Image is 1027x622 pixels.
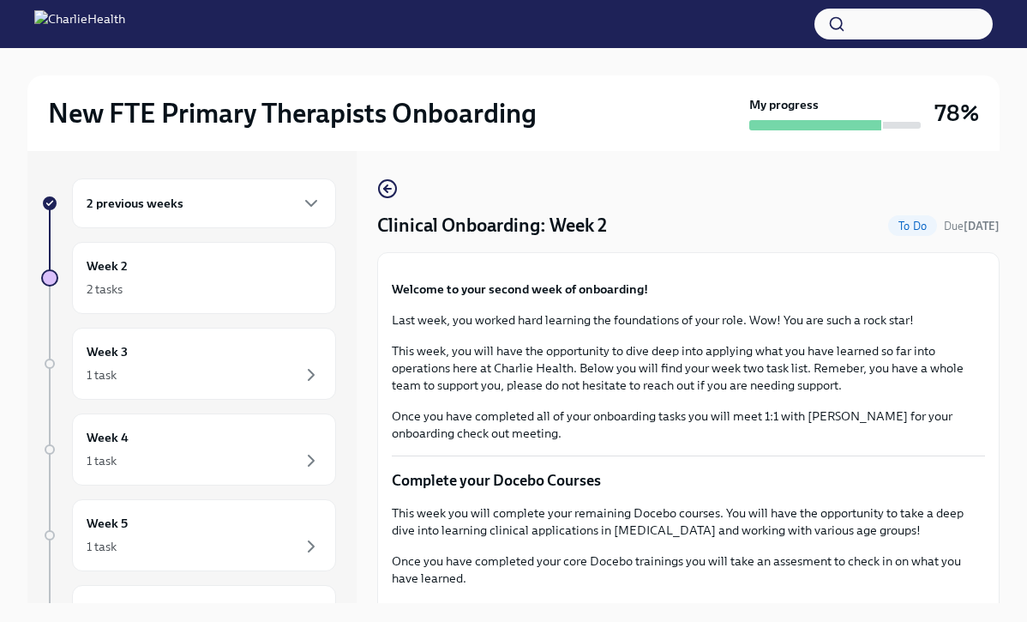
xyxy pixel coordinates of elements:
h6: Week 2 [87,257,128,275]
h3: 78% [934,98,979,129]
h6: 2 previous weeks [87,194,183,213]
div: 2 previous weeks [72,178,336,228]
p: This week, you will have the opportunity to dive deep into applying what you have learned so far ... [392,342,985,394]
div: 1 task [87,538,117,555]
p: Once you have completed all of your onboarding tasks you will meet 1:1 with [PERSON_NAME] for you... [392,408,985,442]
a: Week 31 task [41,328,336,400]
div: 2 tasks [87,281,123,298]
a: Week 51 task [41,499,336,571]
h6: Week 6 [87,600,129,619]
p: Complete your Docebo Courses [392,470,985,491]
span: September 20th, 2025 07:00 [944,218,1000,234]
h4: Clinical Onboarding: Week 2 [377,213,607,239]
a: Week 41 task [41,414,336,486]
strong: Welcome to your second week of onboarding! [392,281,648,297]
span: Due [944,220,1000,232]
p: This week you will complete your remaining Docebo courses. You will have the opportunity to take ... [392,504,985,539]
h2: New FTE Primary Therapists Onboarding [48,96,537,130]
div: 1 task [87,366,117,383]
p: Once you have completed your core Docebo trainings you will take an assesment to check in on what... [392,553,985,587]
p: Last week, you worked hard learning the foundations of your role. Wow! You are such a rock star! [392,311,985,329]
strong: My progress [749,96,819,113]
h6: Week 3 [87,342,128,361]
strong: [DATE] [964,220,1000,232]
h6: Week 4 [87,428,129,447]
h6: Week 5 [87,514,128,533]
a: Week 22 tasks [41,242,336,314]
span: To Do [888,220,937,232]
div: 1 task [87,452,117,469]
img: CharlieHealth [34,10,125,38]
